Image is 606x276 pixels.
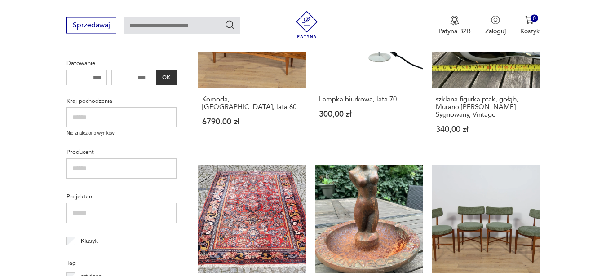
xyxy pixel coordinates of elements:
p: Nie znaleziono wyników [66,130,177,137]
a: Sprzedawaj [66,22,116,29]
p: Zaloguj [485,26,506,35]
p: 6790,00 zł [202,118,302,126]
p: Producent [66,147,177,157]
img: Patyna - sklep z meblami i dekoracjami vintage [293,11,320,38]
img: Ikona koszyka [525,15,534,24]
p: Projektant [66,192,177,202]
h3: Komoda, [GEOGRAPHIC_DATA], lata 60. [202,96,302,111]
p: 340,00 zł [436,126,535,133]
a: Ikona medaluPatyna B2B [438,15,471,35]
p: Tag [66,258,177,268]
p: Datowanie [66,58,177,68]
p: Klasyk [81,236,98,246]
p: Kraj pochodzenia [66,96,177,106]
img: Ikonka użytkownika [491,15,500,24]
p: 300,00 zł [319,110,419,118]
img: Ikona medalu [450,15,459,25]
button: Szukaj [225,19,235,30]
div: 0 [531,14,538,22]
button: Sprzedawaj [66,17,116,33]
button: Zaloguj [485,15,506,35]
p: Patyna B2B [438,26,471,35]
button: Patyna B2B [438,15,471,35]
button: OK [156,70,177,85]
h3: Lampka biurkowa, lata 70. [319,96,419,103]
p: Koszyk [520,26,540,35]
h3: szklana figurka ptak, gołąb, Murano [PERSON_NAME] Sygnowany, Vintage [436,96,535,118]
button: 0Koszyk [520,15,540,35]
